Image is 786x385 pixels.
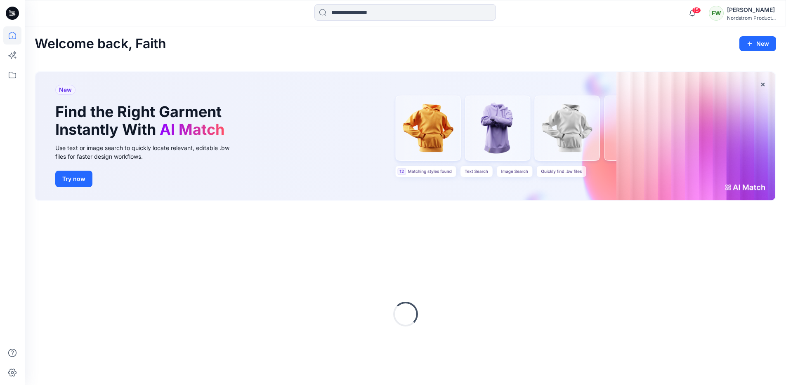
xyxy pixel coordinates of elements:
span: New [59,85,72,95]
div: [PERSON_NAME] [727,5,776,15]
div: Nordstrom Product... [727,15,776,21]
h1: Find the Right Garment Instantly With [55,103,229,139]
h2: Welcome back, Faith [35,36,166,52]
button: New [739,36,776,51]
button: Try now [55,171,92,187]
span: AI Match [160,120,224,139]
div: FW [709,6,724,21]
span: 15 [692,7,701,14]
div: Use text or image search to quickly locate relevant, editable .bw files for faster design workflows. [55,143,241,161]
